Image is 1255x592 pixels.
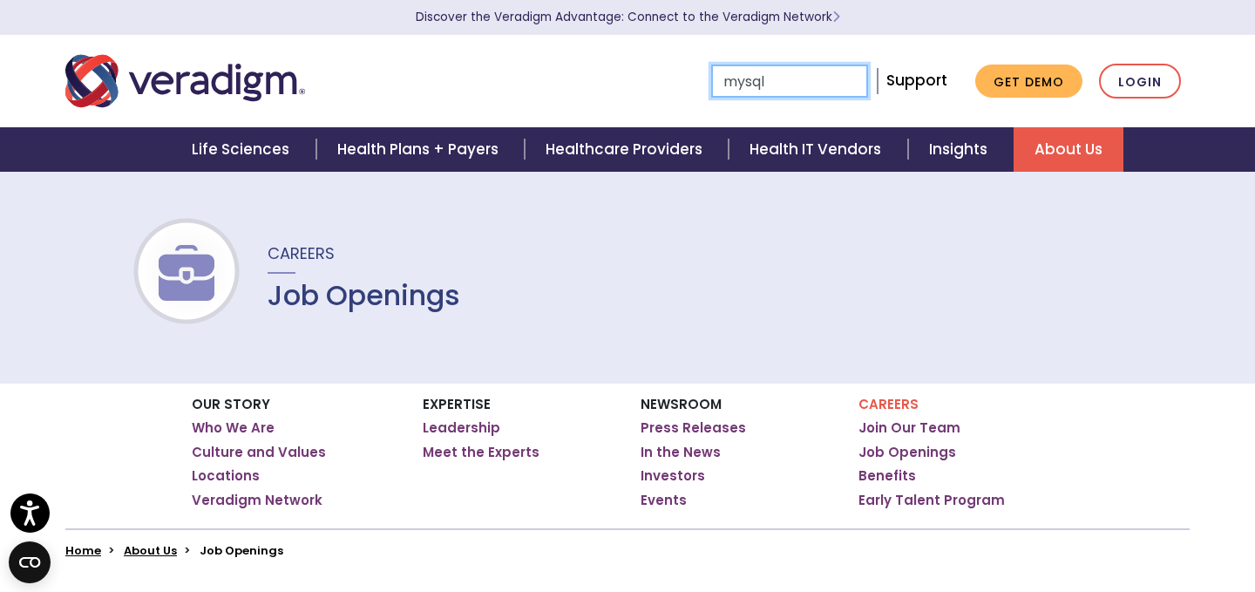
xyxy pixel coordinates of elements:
a: Insights [908,127,1014,172]
a: Events [641,492,687,509]
a: Login [1099,64,1181,99]
a: Culture and Values [192,444,326,461]
a: Who We Are [192,419,275,437]
a: About Us [124,542,177,559]
span: Careers [268,242,335,264]
a: Investors [641,467,705,485]
h1: Job Openings [268,279,460,312]
a: Veradigm Network [192,492,322,509]
a: Locations [192,467,260,485]
a: Press Releases [641,419,746,437]
a: Meet the Experts [423,444,539,461]
a: Join Our Team [858,419,960,437]
a: Job Openings [858,444,956,461]
a: Life Sciences [171,127,315,172]
a: Health Plans + Payers [316,127,525,172]
a: Support [886,70,947,91]
a: Benefits [858,467,916,485]
a: Discover the Veradigm Advantage: Connect to the Veradigm NetworkLearn More [416,9,840,25]
a: Healthcare Providers [525,127,729,172]
a: Early Talent Program [858,492,1005,509]
a: Leadership [423,419,500,437]
a: Home [65,542,101,559]
a: Get Demo [975,65,1082,99]
a: Health IT Vendors [729,127,907,172]
img: Veradigm logo [65,52,305,110]
a: About Us [1014,127,1123,172]
span: Learn More [832,9,840,25]
input: Search [711,65,868,98]
button: Open CMP widget [9,541,51,583]
a: In the News [641,444,721,461]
